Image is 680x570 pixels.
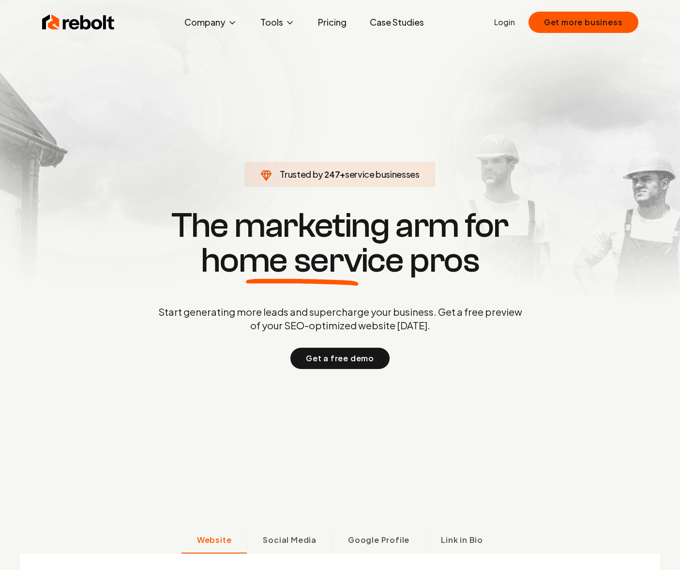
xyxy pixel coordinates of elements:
a: Pricing [310,13,354,32]
a: Case Studies [362,13,432,32]
h1: The marketing arm for pros [108,208,573,278]
button: Google Profile [332,528,425,554]
span: 247 [324,168,340,181]
span: Social Media [263,534,317,546]
button: Tools [253,13,302,32]
button: Get a free demo [290,348,390,369]
button: Link in Bio [425,528,499,554]
button: Company [177,13,245,32]
span: Google Profile [348,534,409,546]
img: Rebolt Logo [42,13,115,32]
button: Social Media [247,528,332,554]
span: Link in Bio [441,534,483,546]
a: Login [494,16,515,28]
span: service businesses [345,169,420,180]
button: Get more business [529,12,638,33]
span: home service [201,243,404,278]
p: Start generating more leads and supercharge your business. Get a free preview of your SEO-optimiz... [156,305,524,332]
button: Website [181,528,247,554]
span: Trusted by [280,169,323,180]
span: + [340,169,345,180]
span: Website [197,534,232,546]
